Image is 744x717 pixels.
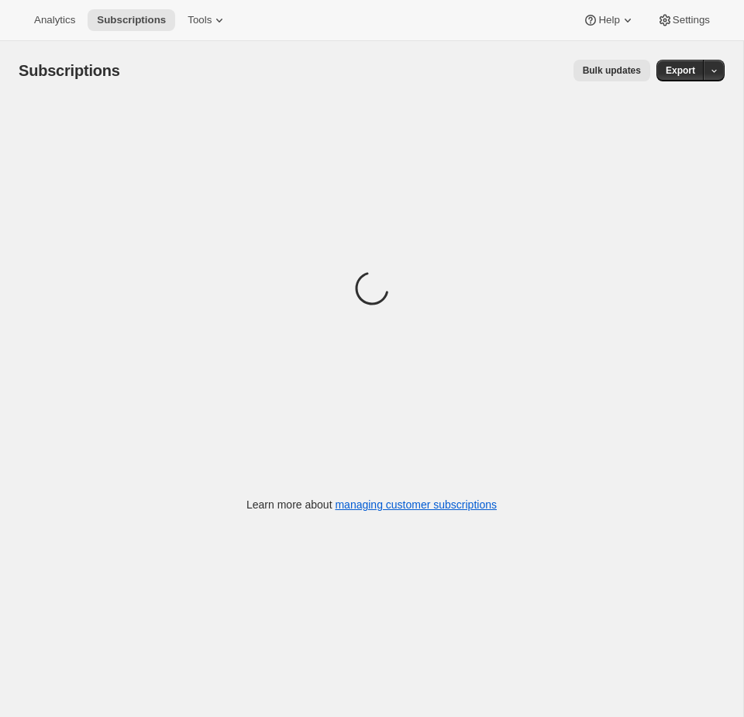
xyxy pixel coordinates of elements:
[19,62,120,79] span: Subscriptions
[97,14,166,26] span: Subscriptions
[648,9,719,31] button: Settings
[88,9,175,31] button: Subscriptions
[598,14,619,26] span: Help
[34,14,75,26] span: Analytics
[573,9,644,31] button: Help
[25,9,84,31] button: Analytics
[573,60,650,81] button: Bulk updates
[246,497,497,512] p: Learn more about
[178,9,236,31] button: Tools
[583,64,641,77] span: Bulk updates
[656,60,704,81] button: Export
[673,14,710,26] span: Settings
[188,14,212,26] span: Tools
[666,64,695,77] span: Export
[335,498,497,511] a: managing customer subscriptions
